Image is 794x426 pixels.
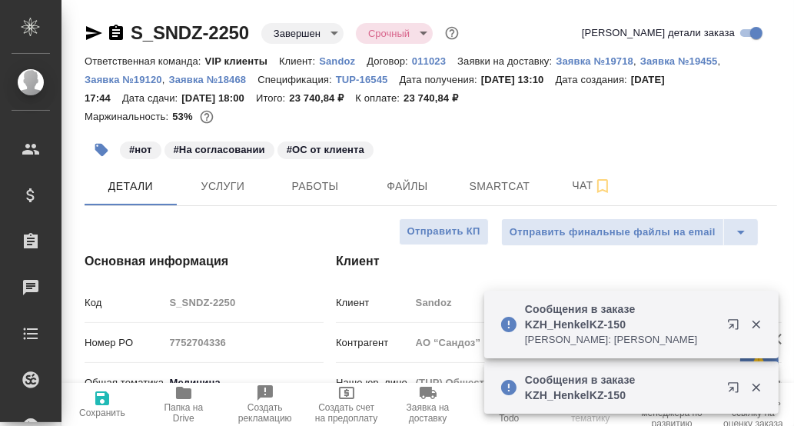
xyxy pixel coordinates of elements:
p: Код [85,295,164,311]
span: Создать рекламацию [234,402,297,424]
span: Папка на Drive [152,402,215,424]
p: 011023 [412,55,457,67]
span: Детали [94,177,168,196]
button: Открыть в новой вкладке [718,309,755,346]
button: Заявка №19120 [85,72,162,88]
a: TUP-16545 [336,72,400,85]
span: [PERSON_NAME] детали заказа [582,25,735,41]
button: Создать счет на предоплату [306,383,387,426]
p: Сообщения в заказе KZH_HenkelKZ-150 [525,301,717,332]
p: #ОС от клиента [287,142,364,158]
p: Общая тематика [85,375,164,391]
p: Дата получения: [399,74,480,85]
button: Сохранить [61,383,143,426]
span: Работы [278,177,352,196]
p: Заявка №19455 [640,55,718,67]
svg: Подписаться [593,177,612,195]
span: Услуги [186,177,260,196]
button: Добавить Todo [468,383,550,426]
span: На согласовании [163,142,276,155]
p: Наше юр. лицо [336,375,410,391]
p: 23 740,84 ₽ [404,92,470,104]
p: [PERSON_NAME]: [PERSON_NAME] [525,332,717,348]
button: Завершен [269,27,325,40]
span: Добавить Todo [477,402,540,424]
div: Медицина [164,370,324,396]
input: Пустое поле [164,291,324,314]
button: Заявка на доставку [387,383,469,426]
p: #нот [129,142,152,158]
input: Пустое поле [410,331,782,354]
button: Заявка №19455 [640,54,718,69]
p: Заявки на доставку: [457,55,556,67]
p: Сообщения в заказе KZH_HenkelKZ-150 [525,372,717,403]
p: Спецификация: [257,74,335,85]
p: Клиент [336,295,410,311]
div: Завершен [356,23,433,44]
p: Контрагент [336,335,410,351]
p: Маржинальность: [85,111,172,122]
span: Создать счет на предоплату [315,402,378,424]
a: 011023 [412,54,457,67]
p: Дата создания: [556,74,631,85]
button: Заявка №19718 [556,54,633,69]
span: нот [118,142,163,155]
p: К оплате: [355,92,404,104]
button: Доп статусы указывают на важность/срочность заказа [442,23,462,43]
a: Sandoz [319,54,367,67]
p: Ответственная команда: [85,55,205,67]
span: Отправить КП [407,223,480,241]
p: VIP клиенты [205,55,279,67]
span: Отправить финальные файлы на email [510,224,716,241]
p: TUP-16545 [336,74,400,85]
p: Заявка №18468 [169,74,258,85]
p: , [162,74,169,85]
p: 23 740,84 ₽ [289,92,355,104]
button: Закрыть [740,318,772,331]
input: Пустое поле [410,371,782,394]
div: split button [501,218,759,246]
a: S_SNDZ-2250 [131,22,249,43]
button: Отправить КП [399,218,489,245]
p: Заявка №19120 [85,74,162,85]
p: 53% [172,111,196,122]
button: Срочный [364,27,414,40]
p: Клиент: [279,55,319,67]
input: Пустое поле [410,291,782,314]
button: Скопировать ссылку для ЯМессенджера [85,24,103,42]
p: Договор: [367,55,412,67]
button: Отправить финальные файлы на email [501,218,724,246]
p: Заявка №19718 [556,55,633,67]
span: Заявка на доставку [397,402,460,424]
span: ОС от клиента [276,142,375,155]
span: Файлы [370,177,444,196]
p: Итого: [256,92,289,104]
p: Дата сдачи: [122,92,181,104]
p: Sandoz [319,55,367,67]
p: [DATE] 18:00 [181,92,256,104]
button: Закрыть [740,381,772,394]
p: [DATE] 13:10 [481,74,556,85]
p: #На согласовании [174,142,265,158]
button: 9280.20 RUB; [197,107,217,127]
p: Номер PO [85,335,164,351]
span: Сохранить [79,408,125,418]
button: Добавить тэг [85,133,118,167]
p: , [718,55,725,67]
div: Завершен [261,23,344,44]
button: Заявка №18468 [169,72,258,88]
button: Открыть в новой вкладке [718,372,755,409]
input: Пустое поле [164,331,324,354]
span: Чат [555,176,629,195]
span: Smartcat [463,177,537,196]
button: Создать рекламацию [224,383,306,426]
p: , [633,55,640,67]
button: Скопировать ссылку [107,24,125,42]
button: Папка на Drive [143,383,224,426]
h4: Основная информация [85,252,274,271]
h4: Клиент [336,252,777,271]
